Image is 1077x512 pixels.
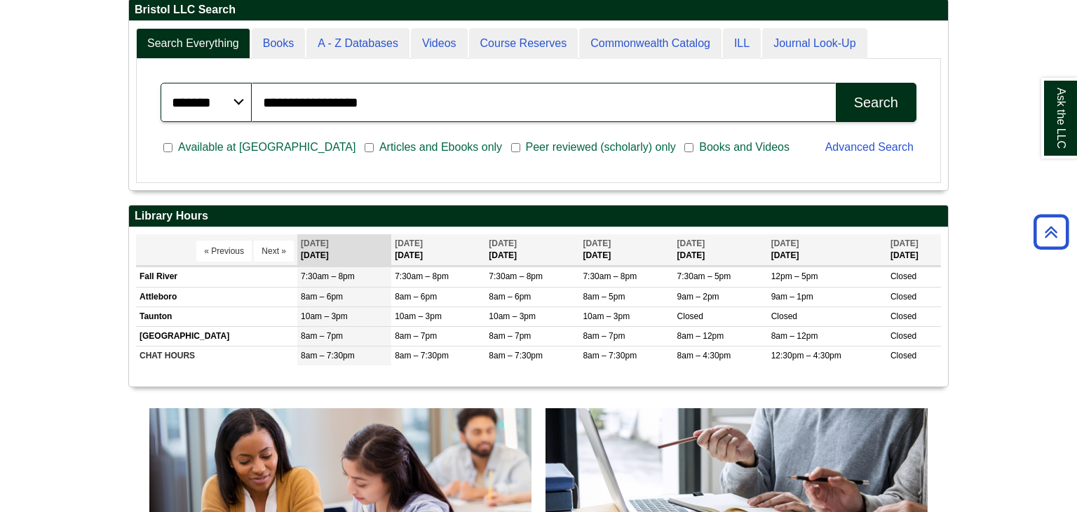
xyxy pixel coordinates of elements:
[301,238,329,248] span: [DATE]
[825,141,914,153] a: Advanced Search
[489,238,517,248] span: [DATE]
[136,287,297,306] td: Attleboro
[887,234,941,266] th: [DATE]
[163,142,172,154] input: Available at [GEOGRAPHIC_DATA]
[196,241,252,262] button: « Previous
[511,142,520,154] input: Peer reviewed (scholarly) only
[771,311,797,321] span: Closed
[771,331,818,341] span: 8am – 12pm
[301,271,355,281] span: 7:30am – 8pm
[395,311,442,321] span: 10am – 3pm
[136,326,297,346] td: [GEOGRAPHIC_DATA]
[489,292,531,302] span: 8am – 6pm
[391,234,485,266] th: [DATE]
[489,351,543,361] span: 8am – 7:30pm
[395,238,423,248] span: [DATE]
[583,351,637,361] span: 8am – 7:30pm
[136,267,297,287] td: Fall River
[579,28,722,60] a: Commonwealth Catalog
[395,271,449,281] span: 7:30am – 8pm
[854,95,898,111] div: Search
[890,271,916,281] span: Closed
[172,139,361,156] span: Available at [GEOGRAPHIC_DATA]
[301,292,343,302] span: 8am – 6pm
[583,331,625,341] span: 8am – 7pm
[890,351,916,361] span: Closed
[254,241,294,262] button: Next »
[677,238,705,248] span: [DATE]
[771,292,813,302] span: 9am – 1pm
[485,234,579,266] th: [DATE]
[836,83,916,122] button: Search
[579,234,673,266] th: [DATE]
[301,331,343,341] span: 8am – 7pm
[762,28,867,60] a: Journal Look-Up
[768,234,887,266] th: [DATE]
[890,238,919,248] span: [DATE]
[677,311,703,321] span: Closed
[583,311,630,321] span: 10am – 3pm
[684,142,693,154] input: Books and Videos
[297,234,391,266] th: [DATE]
[677,351,731,361] span: 8am – 4:30pm
[771,351,841,361] span: 12:30pm – 4:30pm
[395,351,449,361] span: 8am – 7:30pm
[771,271,818,281] span: 12pm – 5pm
[677,292,719,302] span: 9am – 2pm
[583,238,611,248] span: [DATE]
[129,206,948,227] h2: Library Hours
[301,351,355,361] span: 8am – 7:30pm
[723,28,761,60] a: ILL
[136,306,297,326] td: Taunton
[136,28,250,60] a: Search Everything
[489,331,531,341] span: 8am – 7pm
[520,139,682,156] span: Peer reviewed (scholarly) only
[306,28,409,60] a: A - Z Databases
[771,238,799,248] span: [DATE]
[693,139,795,156] span: Books and Videos
[677,331,724,341] span: 8am – 12pm
[374,139,508,156] span: Articles and Ebooks only
[890,311,916,321] span: Closed
[890,292,916,302] span: Closed
[583,292,625,302] span: 8am – 5pm
[674,234,768,266] th: [DATE]
[583,271,637,281] span: 7:30am – 8pm
[136,346,297,366] td: CHAT HOURS
[252,28,305,60] a: Books
[411,28,468,60] a: Videos
[365,142,374,154] input: Articles and Ebooks only
[890,331,916,341] span: Closed
[301,311,348,321] span: 10am – 3pm
[677,271,731,281] span: 7:30am – 5pm
[469,28,578,60] a: Course Reserves
[395,331,437,341] span: 8am – 7pm
[395,292,437,302] span: 8am – 6pm
[489,311,536,321] span: 10am – 3pm
[489,271,543,281] span: 7:30am – 8pm
[1029,222,1073,241] a: Back to Top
